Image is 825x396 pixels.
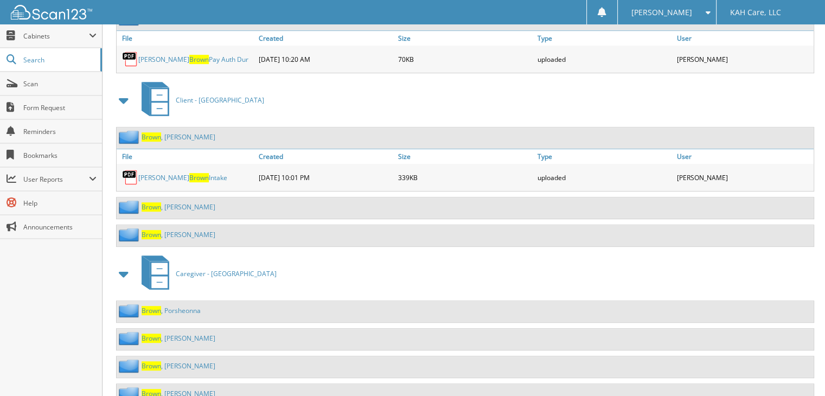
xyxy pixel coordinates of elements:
[142,230,161,239] span: Brown
[142,132,215,142] a: Brown, [PERSON_NAME]
[122,51,138,67] img: PDF.png
[23,222,97,232] span: Announcements
[135,79,264,122] a: Client - [GEOGRAPHIC_DATA]
[142,361,161,371] span: Brown
[631,9,692,16] span: [PERSON_NAME]
[395,167,535,188] div: 339KB
[23,31,89,41] span: Cabinets
[535,149,674,164] a: Type
[674,167,814,188] div: [PERSON_NAME]
[142,202,215,212] a: Brown, [PERSON_NAME]
[730,9,781,16] span: KAH Care, LLC
[23,127,97,136] span: Reminders
[138,173,227,182] a: [PERSON_NAME]BrownIntake
[23,175,89,184] span: User Reports
[535,167,674,188] div: uploaded
[117,31,256,46] a: File
[142,230,215,239] a: Brown, [PERSON_NAME]
[142,306,161,315] span: Brown
[256,48,395,70] div: [DATE] 10:20 AM
[23,151,97,160] span: Bookmarks
[135,252,277,295] a: Caregiver - [GEOGRAPHIC_DATA]
[119,200,142,214] img: folder2.png
[23,199,97,208] span: Help
[142,132,161,142] span: Brown
[535,31,674,46] a: Type
[142,361,215,371] a: Brown, [PERSON_NAME]
[771,344,825,396] iframe: Chat Widget
[119,228,142,241] img: folder2.png
[11,5,92,20] img: scan123-logo-white.svg
[395,149,535,164] a: Size
[142,334,215,343] a: Brown, [PERSON_NAME]
[142,202,161,212] span: Brown
[176,269,277,278] span: Caregiver - [GEOGRAPHIC_DATA]
[119,304,142,317] img: folder2.png
[176,95,264,105] span: Client - [GEOGRAPHIC_DATA]
[119,331,142,345] img: folder2.png
[119,130,142,144] img: folder2.png
[256,167,395,188] div: [DATE] 10:01 PM
[142,334,161,343] span: Brown
[674,31,814,46] a: User
[119,359,142,373] img: folder2.png
[189,173,209,182] span: Brown
[674,48,814,70] div: [PERSON_NAME]
[674,149,814,164] a: User
[23,79,97,88] span: Scan
[395,48,535,70] div: 70KB
[395,31,535,46] a: Size
[122,169,138,186] img: PDF.png
[117,149,256,164] a: File
[256,31,395,46] a: Created
[142,306,201,315] a: Brown, Porsheonna
[138,55,248,64] a: [PERSON_NAME]BrownPay Auth Dur
[256,149,395,164] a: Created
[535,48,674,70] div: uploaded
[23,103,97,112] span: Form Request
[23,55,95,65] span: Search
[189,55,209,64] span: Brown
